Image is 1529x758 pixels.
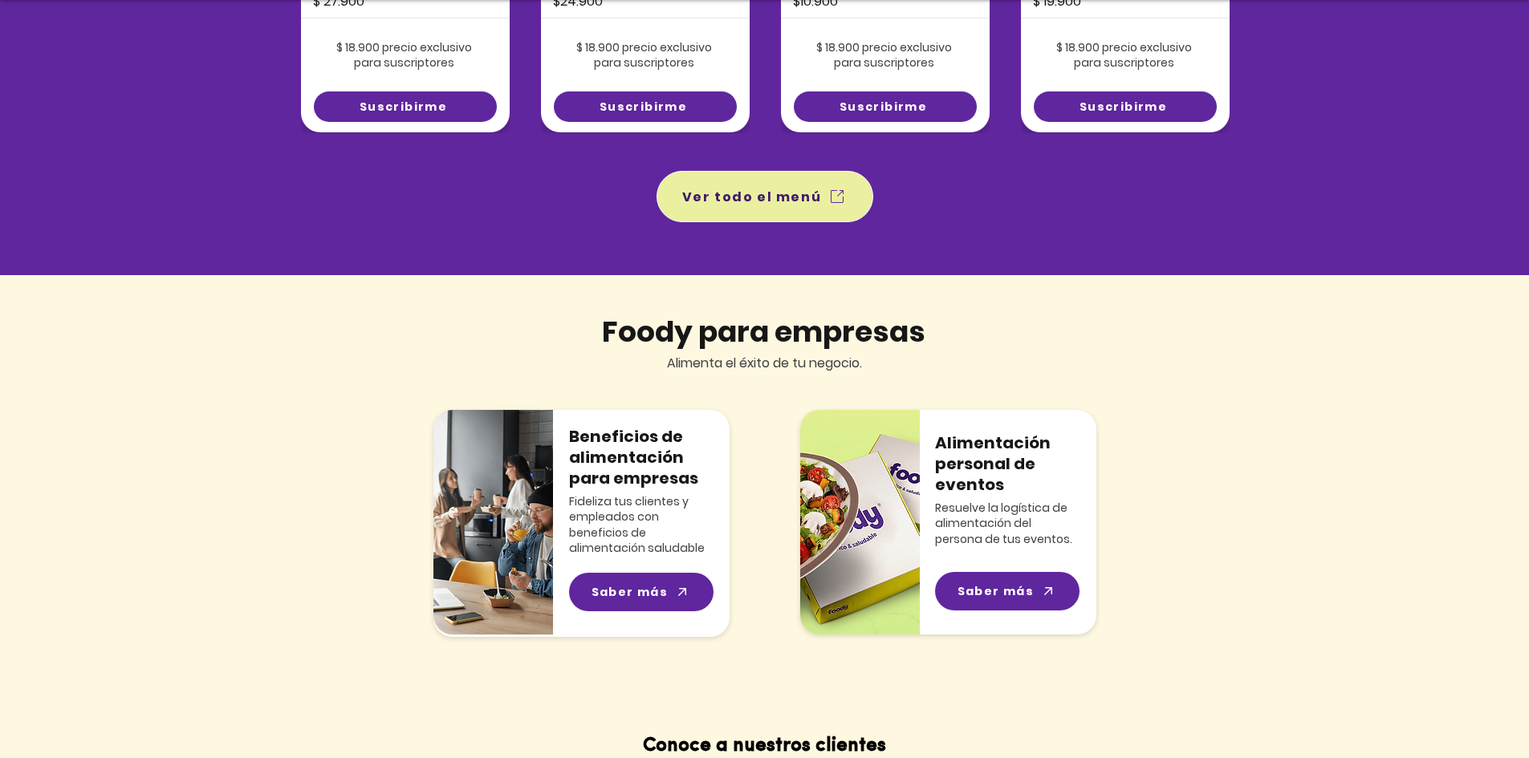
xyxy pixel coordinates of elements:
span: $ 18.900 precio exclusivo para suscriptores [336,39,472,71]
a: Saber más [935,572,1080,610]
span: Saber más [958,583,1035,600]
span: Beneficios de alimentación para empresas [569,425,698,489]
span: Fideliza tus clientes y empleados con beneficios de alimentación saludable [569,493,705,557]
a: Suscribirme [1034,91,1217,122]
span: Suscribirme [1080,99,1167,116]
span: Suscribirme [360,99,447,116]
img: cateringCompressed.png [800,410,920,634]
span: $ 18.900 precio exclusivo para suscriptores [816,39,952,71]
span: Ver todo el menú [682,187,822,207]
img: img-beneficiosCompressed.png [433,410,553,634]
span: Alimenta el éxito de tu negocio. [667,354,862,372]
span: $ 18.900 precio exclusivo para suscriptores [576,39,712,71]
a: Suscribirme [554,91,737,122]
span: Conoce a nuestros clientes [643,736,886,756]
a: Suscribirme [794,91,977,122]
span: Resuelve la logística de alimentación del persona de tus eventos. [935,500,1072,547]
a: Ver todo el menú [657,171,873,222]
span: Suscribirme [840,99,927,116]
span: Suscribirme [600,99,687,116]
a: Suscribirme [314,91,497,122]
span: Saber más [592,584,669,601]
a: Saber más [569,573,714,611]
span: $ 18.900 precio exclusivo para suscriptores [1056,39,1192,71]
span: Foody para empresas [602,311,925,352]
iframe: Messagebird Livechat Widget [1436,665,1513,742]
span: Alimentación personal de eventos [935,432,1051,496]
